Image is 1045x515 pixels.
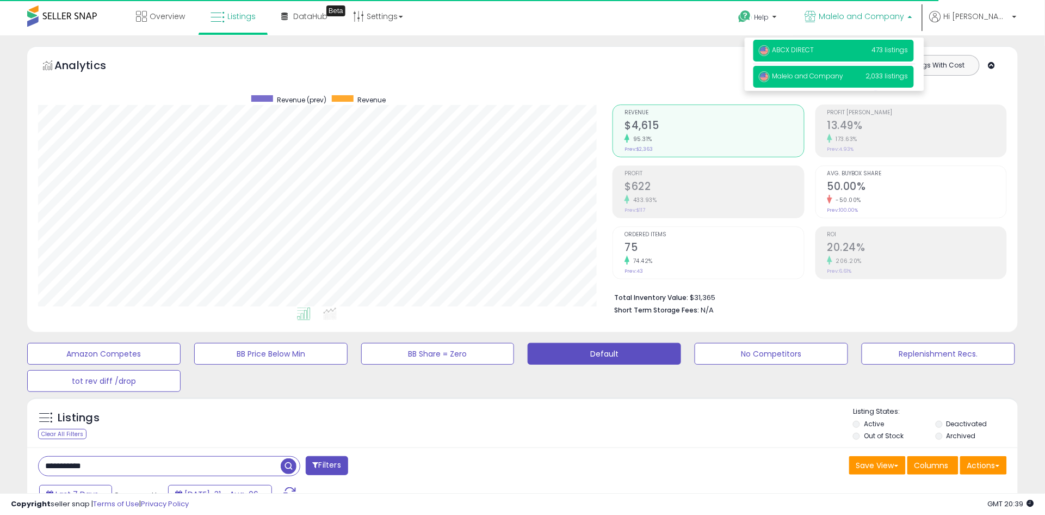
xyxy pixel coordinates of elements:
[39,485,112,504] button: Last 7 Days
[11,499,189,510] div: seller snap | |
[357,95,386,105] span: Revenue
[27,343,181,365] button: Amazon Competes
[914,460,949,471] span: Columns
[55,489,98,500] span: Last 7 Days
[293,11,327,22] span: DataHub
[695,343,848,365] button: No Competitors
[864,419,885,428] label: Active
[832,135,858,143] small: 173.63%
[827,171,1006,177] span: Avg. Buybox Share
[184,489,258,500] span: [DATE]-31 - Aug-06
[306,456,348,475] button: Filters
[114,490,164,500] span: Compared to:
[624,171,803,177] span: Profit
[960,456,1007,475] button: Actions
[326,5,345,16] div: Tooltip anchor
[827,207,858,213] small: Prev: 100.00%
[528,343,681,365] button: Default
[58,410,100,426] h5: Listings
[27,370,181,392] button: tot rev diff /drop
[895,58,976,72] button: Listings With Cost
[862,343,1015,365] button: Replenishment Recs.
[701,305,714,315] span: N/A
[866,71,908,81] span: 2,033 listings
[624,207,645,213] small: Prev: $117
[38,429,86,439] div: Clear All Filters
[277,95,326,105] span: Revenue (prev)
[624,146,653,152] small: Prev: $2,363
[614,290,999,303] li: $31,365
[227,11,256,22] span: Listings
[827,146,854,152] small: Prev: 4.93%
[624,232,803,238] span: Ordered Items
[629,135,652,143] small: 95.31%
[759,45,814,54] span: ABCX DIRECT
[827,180,1006,195] h2: 50.00%
[827,241,1006,256] h2: 20.24%
[629,257,653,265] small: 74.42%
[614,305,699,315] b: Short Term Storage Fees:
[54,58,127,76] h5: Analytics
[194,343,348,365] button: BB Price Below Min
[819,11,905,22] span: Malelo and Company
[853,407,1018,417] p: Listing States:
[907,456,959,475] button: Columns
[168,485,272,504] button: [DATE]-31 - Aug-06
[624,268,643,274] small: Prev: 43
[730,2,788,35] a: Help
[872,45,908,54] span: 473 listings
[624,180,803,195] h2: $622
[361,343,515,365] button: BB Share = Zero
[947,431,976,440] label: Archived
[988,499,1034,509] span: 2025-08-14 20:39 GMT
[827,119,1006,134] h2: 13.49%
[738,10,752,23] i: Get Help
[827,110,1006,116] span: Profit [PERSON_NAME]
[759,45,770,56] img: usa.png
[759,71,770,82] img: usa.png
[947,419,987,428] label: Deactivated
[930,11,1017,35] a: Hi [PERSON_NAME]
[759,71,844,81] span: Malelo and Company
[11,499,51,509] strong: Copyright
[624,241,803,256] h2: 75
[629,196,657,204] small: 433.93%
[150,11,185,22] span: Overview
[755,13,769,22] span: Help
[93,499,139,509] a: Terms of Use
[614,293,688,302] b: Total Inventory Value:
[827,232,1006,238] span: ROI
[864,431,904,440] label: Out of Stock
[832,257,862,265] small: 206.20%
[624,110,803,116] span: Revenue
[624,119,803,134] h2: $4,615
[141,499,189,509] a: Privacy Policy
[849,456,906,475] button: Save View
[832,196,862,204] small: -50.00%
[944,11,1009,22] span: Hi [PERSON_NAME]
[827,268,852,274] small: Prev: 6.61%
